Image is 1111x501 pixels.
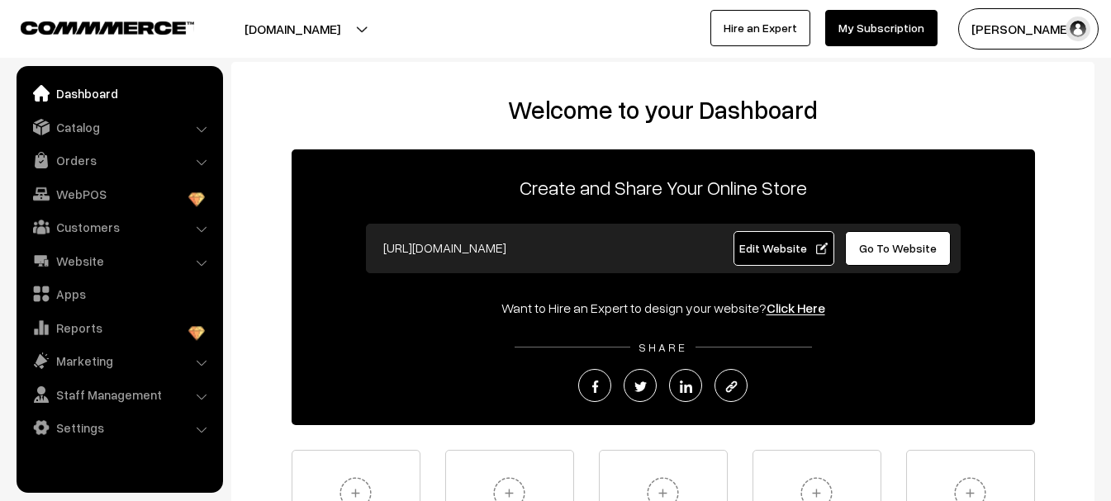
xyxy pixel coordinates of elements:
[21,112,217,142] a: Catalog
[767,300,825,316] a: Click Here
[21,78,217,108] a: Dashboard
[21,212,217,242] a: Customers
[21,17,165,36] a: COMMMERCE
[21,179,217,209] a: WebPOS
[292,298,1035,318] div: Want to Hire an Expert to design your website?
[21,346,217,376] a: Marketing
[21,246,217,276] a: Website
[630,340,696,354] span: SHARE
[248,95,1078,125] h2: Welcome to your Dashboard
[825,10,938,46] a: My Subscription
[187,8,398,50] button: [DOMAIN_NAME]
[845,231,952,266] a: Go To Website
[734,231,834,266] a: Edit Website
[710,10,810,46] a: Hire an Expert
[21,413,217,442] a: Settings
[739,241,828,255] span: Edit Website
[958,8,1099,50] button: [PERSON_NAME]
[21,145,217,175] a: Orders
[1066,17,1090,41] img: user
[859,241,937,255] span: Go To Website
[21,279,217,309] a: Apps
[21,21,194,34] img: COMMMERCE
[21,380,217,409] a: Staff Management
[292,173,1035,202] p: Create and Share Your Online Store
[21,313,217,343] a: Reports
